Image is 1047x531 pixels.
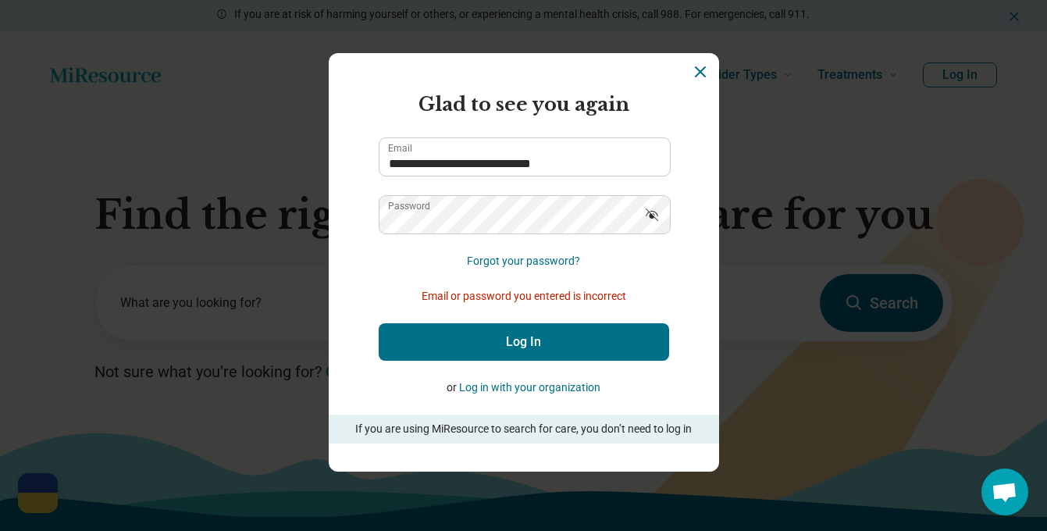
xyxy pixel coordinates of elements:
[379,91,669,119] h2: Glad to see you again
[388,144,412,153] label: Email
[459,380,600,396] button: Log in with your organization
[379,323,669,361] button: Log In
[351,421,697,437] p: If you are using MiResource to search for care, you don’t need to log in
[379,380,669,396] p: or
[329,53,719,472] section: Login Dialog
[635,195,669,233] button: Show password
[379,288,669,305] p: Email or password you entered is incorrect
[388,201,430,211] label: Password
[691,62,710,81] button: Dismiss
[467,253,580,269] button: Forgot your password?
